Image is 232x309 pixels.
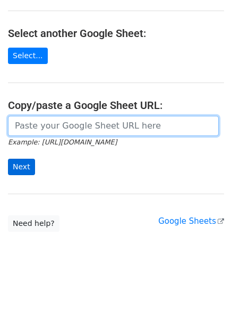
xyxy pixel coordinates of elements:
h4: Copy/paste a Google Sheet URL: [8,99,224,112]
small: Example: [URL][DOMAIN_NAME] [8,138,117,146]
a: Select... [8,48,48,64]
input: Paste your Google Sheet URL here [8,116,219,136]
iframe: Chat Widget [179,258,232,309]
input: Next [8,159,35,175]
a: Need help? [8,215,59,232]
h4: Select another Google Sheet: [8,27,224,40]
a: Google Sheets [158,216,224,226]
